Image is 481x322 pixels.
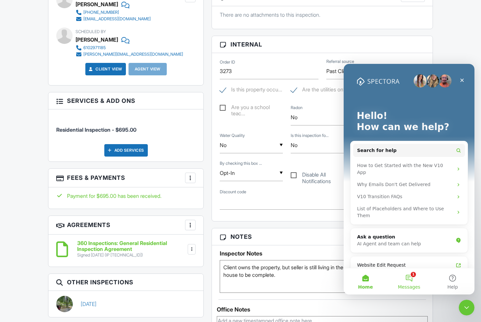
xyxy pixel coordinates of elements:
[291,133,329,139] label: Is this inspection for a property purchase?
[76,45,183,51] a: 6102971185
[76,29,106,34] span: Scheduled By
[83,10,119,15] div: [PHONE_NUMBER]
[56,114,196,139] li: Service: Residential Inspection
[220,86,282,95] label: Is this property occupied?
[220,133,245,139] label: Water Quality
[326,59,354,65] label: Referral source
[291,105,302,111] label: Radon
[48,169,203,187] h3: Fees & Payments
[76,16,151,22] a: [EMAIL_ADDRESS][DOMAIN_NAME]
[459,300,474,315] iframe: Intercom live chat
[220,11,424,18] p: There are no attachments to this inspection.
[76,35,118,45] div: [PERSON_NAME]
[220,104,283,112] label: Are you a school teacher?
[76,9,151,16] a: [PHONE_NUMBER]
[220,189,246,195] label: Discount code
[48,274,203,291] h3: Other Inspections
[220,260,424,293] textarea: Client owns the property, but seller is still living in the house waiting for they new house to b...
[217,306,427,313] div: Office Notes
[220,250,424,257] h5: Inspector Notes
[83,45,106,50] div: 6102971185
[83,52,183,57] div: [PERSON_NAME][EMAIL_ADDRESS][DOMAIN_NAME]
[344,64,474,294] iframe: Intercom live chat
[220,161,262,166] label: By checking this box and providing your phone number you are agreeing to receive texts, you conse...
[212,36,432,53] h3: Internal
[56,126,136,133] span: Residential Inspection - $695.00
[56,192,196,199] div: Payment for $695.00 has been received.
[77,240,186,252] h6: 360 Inspections: General Residential Inspection Agreement
[212,228,432,245] h3: Notes
[291,172,354,180] label: Disable All Notifications
[88,66,122,72] a: Client View
[48,216,203,235] h3: Agreements
[81,300,96,308] a: [DATE]
[104,144,148,157] div: Add Services
[48,92,203,109] h3: Services & Add ons
[291,86,346,95] label: Are the utilities on?
[76,51,183,58] a: [PERSON_NAME][EMAIL_ADDRESS][DOMAIN_NAME]
[77,253,186,258] div: Signed [DATE] (IP [TECHNICAL_ID])
[83,16,151,22] div: [EMAIL_ADDRESS][DOMAIN_NAME]
[77,240,186,258] a: 360 Inspections: General Residential Inspection Agreement Signed [DATE] (IP [TECHNICAL_ID])
[220,59,235,65] label: Order ID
